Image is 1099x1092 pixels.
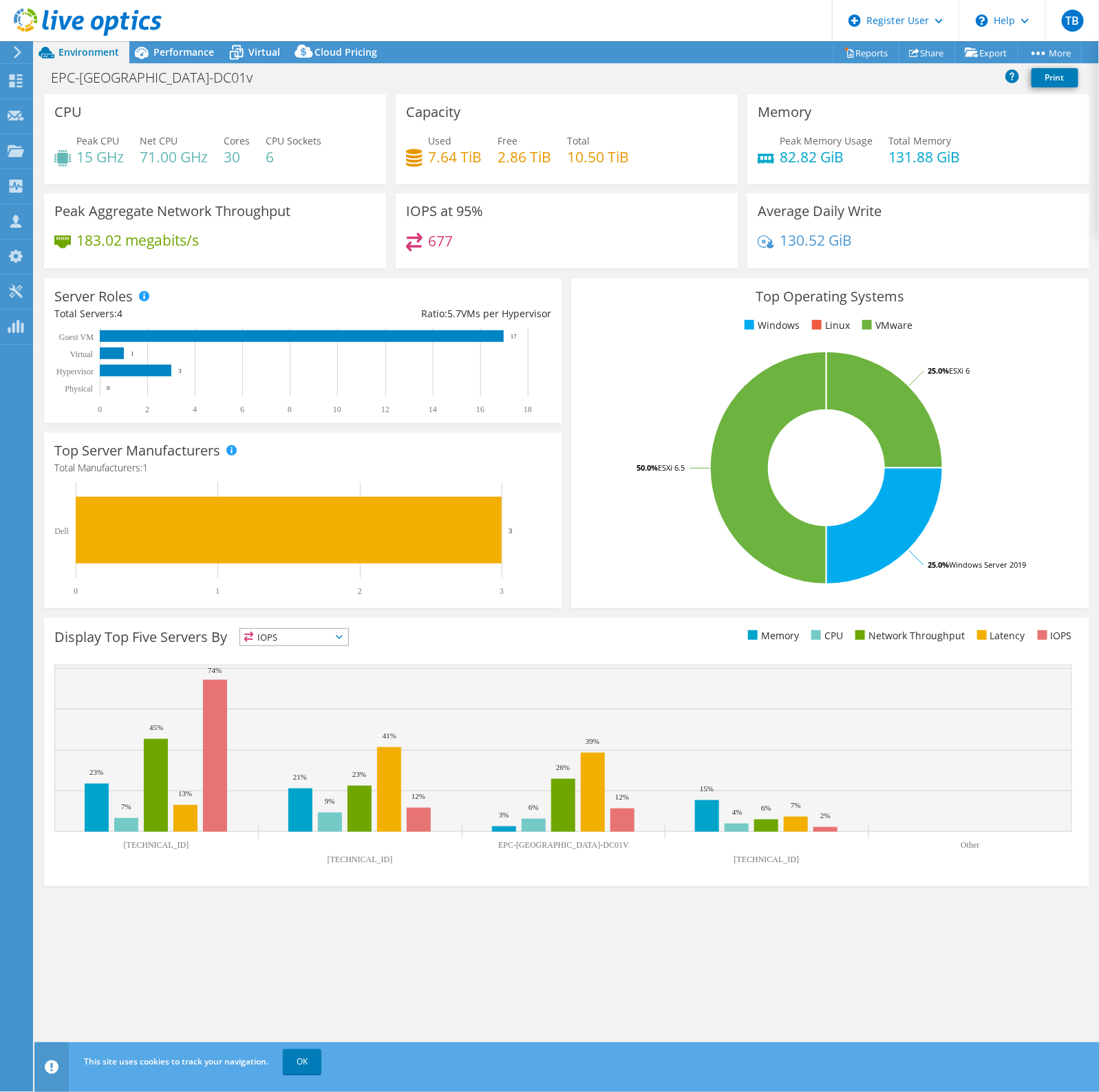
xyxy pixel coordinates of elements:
[107,385,110,392] text: 0
[524,405,532,414] text: 18
[240,405,244,414] text: 6
[333,405,341,414] text: 10
[54,204,290,219] h3: Peak Aggregate Network Throughput
[809,318,850,333] li: Linux
[58,45,119,58] span: Environment
[65,384,93,394] text: Physical
[215,586,220,596] text: 1
[447,307,461,320] span: 5.7
[54,526,69,536] text: Dell
[89,768,103,776] text: 23%
[820,811,831,820] text: 2%
[974,628,1025,643] li: Latency
[325,797,335,805] text: 9%
[833,42,899,63] a: Reports
[498,134,518,147] span: Free
[84,1056,268,1067] span: This site uses cookies to track your navigation.
[124,840,189,850] text: [TECHNICAL_ID]
[293,773,307,781] text: 21%
[429,405,437,414] text: 14
[529,803,539,811] text: 6%
[888,149,961,164] h4: 131.88 GiB
[808,628,843,643] li: CPU
[240,629,348,645] span: IOPS
[498,149,551,164] h4: 2.86 TiB
[500,586,504,596] text: 3
[428,149,482,164] h4: 7.64 TiB
[117,307,122,320] span: 4
[758,105,811,120] h3: Memory
[121,802,131,811] text: 7%
[140,149,208,164] h4: 71.00 GHz
[761,804,771,812] text: 6%
[70,350,94,359] text: Virtual
[1062,10,1084,32] span: TB
[1034,628,1072,643] li: IOPS
[406,105,460,120] h3: Capacity
[314,45,377,58] span: Cloud Pricing
[145,405,149,414] text: 2
[509,526,513,535] text: 3
[758,204,882,219] h3: Average Daily Write
[498,840,629,850] text: EPC-[GEOGRAPHIC_DATA]-DC01V
[428,233,453,248] h4: 677
[224,134,250,147] span: Cores
[780,149,873,164] h4: 82.82 GiB
[976,14,988,27] svg: \n
[954,42,1018,63] a: Export
[76,149,124,164] h4: 15 GHz
[859,318,913,333] li: VMware
[637,462,658,473] tspan: 50.0%
[428,134,451,147] span: Used
[283,1049,321,1074] a: OK
[76,134,119,147] span: Peak CPU
[732,808,743,816] text: 4%
[928,559,949,570] tspan: 25.0%
[567,149,629,164] h4: 10.50 TiB
[140,134,178,147] span: Net CPU
[615,793,629,801] text: 12%
[248,45,280,58] span: Virtual
[949,559,1026,570] tspan: Windows Server 2019
[406,204,483,219] h3: IOPS at 95%
[1032,68,1078,87] a: Print
[745,628,799,643] li: Memory
[581,289,1078,304] h3: Top Operating Systems
[961,840,979,850] text: Other
[383,731,396,740] text: 41%
[734,855,800,864] text: [TECHNICAL_ID]
[700,784,714,793] text: 15%
[153,45,214,58] span: Performance
[142,461,148,474] span: 1
[74,586,78,596] text: 0
[780,134,873,147] span: Peak Memory Usage
[899,42,955,63] a: Share
[928,365,949,376] tspan: 25.0%
[303,306,551,321] div: Ratio: VMs per Hypervisor
[741,318,800,333] li: Windows
[76,233,199,248] h4: 183.02 megabits/s
[54,306,303,321] div: Total Servers:
[266,134,321,147] span: CPU Sockets
[54,105,82,120] h3: CPU
[193,405,197,414] text: 4
[178,367,182,374] text: 3
[56,367,94,376] text: Hypervisor
[131,350,134,357] text: 1
[54,443,220,458] h3: Top Server Manufacturers
[780,233,852,248] h4: 130.52 GiB
[358,586,362,596] text: 2
[352,770,366,778] text: 23%
[54,460,551,475] h4: Total Manufacturers:
[791,801,801,809] text: 7%
[567,134,590,147] span: Total
[511,333,518,340] text: 17
[1018,42,1082,63] a: More
[381,405,390,414] text: 12
[266,149,321,164] h4: 6
[658,462,685,473] tspan: ESXi 6.5
[499,811,509,819] text: 3%
[288,405,292,414] text: 8
[586,737,599,745] text: 39%
[59,332,94,342] text: Guest VM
